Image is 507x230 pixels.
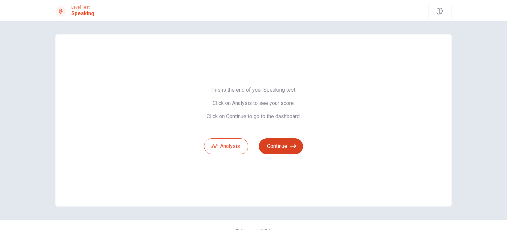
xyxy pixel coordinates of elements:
span: Level Test [71,5,94,10]
h1: Speaking [71,10,94,18]
button: Continue [259,138,303,154]
span: This is the end of your Speaking test. Click on Analysis to see your score. Click on Continue to ... [204,87,303,120]
button: Analysis [204,138,248,154]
